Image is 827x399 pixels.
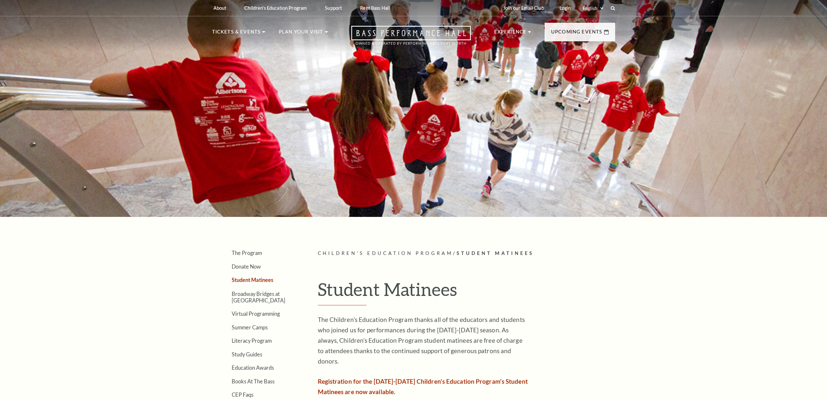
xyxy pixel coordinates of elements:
[232,392,253,398] a: CEP Faqs
[318,378,528,395] span: Registration for the [DATE]-[DATE] Children's Education Program's Student Matinees are now availa...
[244,5,307,11] p: Children's Education Program
[232,378,275,384] a: Books At The Bass
[213,5,226,11] p: About
[232,338,272,344] a: Literacy Program
[212,28,261,40] p: Tickets & Events
[232,263,261,270] a: Donate Now
[318,250,453,256] span: Children's Education Program
[551,28,602,40] p: Upcoming Events
[279,28,323,40] p: Plan Your Visit
[232,365,274,371] a: Education Awards
[318,314,529,366] p: The Children’s Education Program thanks all of the educators and students who joined us for perfo...
[360,5,390,11] p: Rent Bass Hall
[325,5,342,11] p: Support
[494,28,527,40] p: Experience
[232,324,268,330] a: Summer Camps
[232,351,262,357] a: Study Guides
[318,249,615,258] p: /
[232,250,262,256] a: The Program
[318,279,615,305] h1: Student Matinees
[457,250,534,256] span: Student Matinees
[232,311,280,317] a: Virtual Programming
[232,291,285,303] a: Broadway Bridges at [GEOGRAPHIC_DATA]
[581,5,604,11] select: Select:
[232,277,273,283] a: Student Matinees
